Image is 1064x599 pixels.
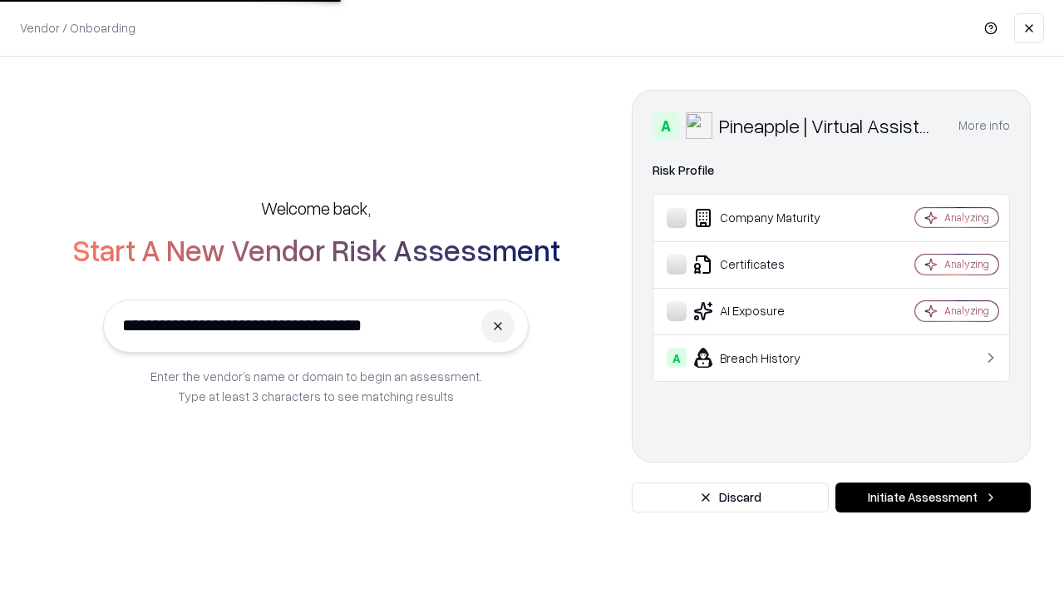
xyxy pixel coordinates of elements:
[667,301,865,321] div: AI Exposure
[632,483,829,512] button: Discard
[958,111,1010,141] button: More info
[653,112,679,139] div: A
[835,483,1031,512] button: Initiate Assessment
[667,255,865,275] div: Certificates
[719,112,938,139] div: Pineapple | Virtual Assistant Agency
[944,304,989,318] div: Analyzing
[20,19,135,37] p: Vendor / Onboarding
[944,210,989,225] div: Analyzing
[653,161,1010,181] div: Risk Profile
[261,196,371,220] h5: Welcome back,
[667,208,865,228] div: Company Maturity
[667,348,865,368] div: Breach History
[72,233,560,266] h2: Start A New Vendor Risk Assessment
[686,112,712,139] img: Pineapple | Virtual Assistant Agency
[944,257,989,271] div: Analyzing
[667,348,687,368] div: A
[150,366,482,406] p: Enter the vendor’s name or domain to begin an assessment. Type at least 3 characters to see match...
